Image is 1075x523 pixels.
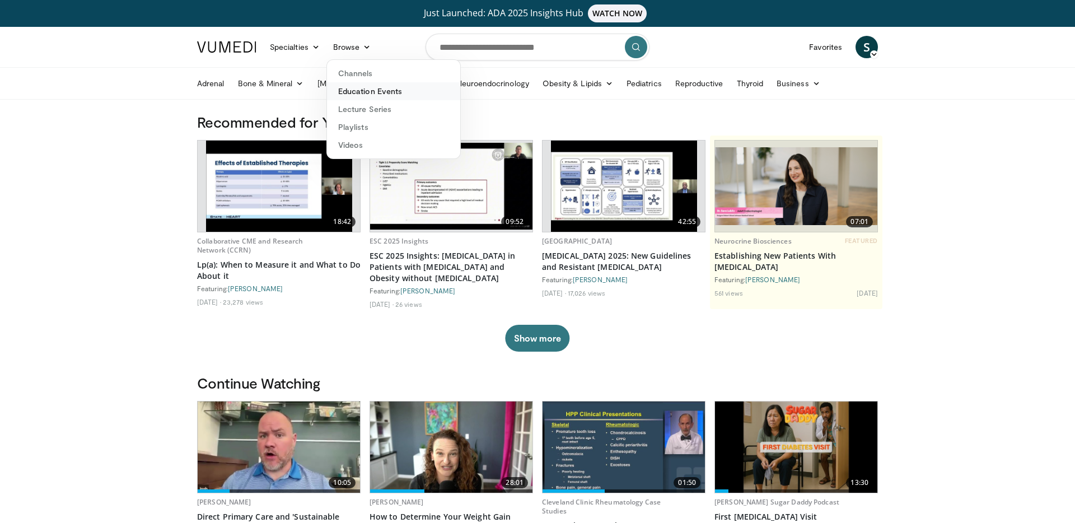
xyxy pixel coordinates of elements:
[846,216,873,227] span: 07:01
[426,34,649,60] input: Search topics, interventions
[536,72,620,95] a: Obesity & Lipids
[745,275,800,283] a: [PERSON_NAME]
[714,236,792,246] a: Neurocrine Biosciences
[327,82,460,100] a: Education Events
[573,275,628,283] a: [PERSON_NAME]
[197,41,256,53] img: VuMedi Logo
[730,72,770,95] a: Thyroid
[327,118,460,136] a: Playlists
[674,477,700,488] span: 01:50
[714,497,839,507] a: [PERSON_NAME] Sugar Daddy Podcast
[542,236,612,246] a: [GEOGRAPHIC_DATA]
[674,216,700,227] span: 42:55
[450,72,536,95] a: Neuroendocrinology
[542,250,705,273] a: [MEDICAL_DATA] 2025: New Guidelines and Resistant [MEDICAL_DATA]
[370,497,424,507] a: [PERSON_NAME]
[370,401,532,493] img: 48dabc38-6f23-426b-bb62-5e8a8efb249e.620x360_q85_upscale.jpg
[669,72,730,95] a: Reproductive
[311,72,450,95] a: [MEDICAL_DATA] & Metabolism
[542,275,705,284] div: Featuring:
[542,497,661,516] a: Cleveland Clinic Rheumatology Case Studies
[770,72,827,95] a: Business
[714,288,743,297] li: 561 views
[231,72,311,95] a: Bone & Mineral
[715,401,877,493] img: e01f119a-ab20-429c-b506-28305b3f6ea6.jpg.620x360_q85_upscale.jpg
[197,297,221,306] li: [DATE]
[501,477,528,488] span: 28:01
[715,401,877,493] a: 13:30
[802,36,849,58] a: Favorites
[542,288,566,297] li: [DATE]
[715,141,877,232] a: 07:01
[395,300,422,309] li: 26 views
[198,141,360,232] a: 18:42
[197,113,878,131] h3: Recommended for You
[198,401,360,493] a: 10:05
[845,237,878,245] span: FEATURED
[327,100,460,118] a: Lecture Series
[620,72,669,95] a: Pediatrics
[197,374,878,392] h3: Continue Watching
[370,141,532,232] a: 09:52
[197,497,251,507] a: [PERSON_NAME]
[400,287,455,295] a: [PERSON_NAME]
[715,147,877,225] img: b0cdb0e9-6bfb-4b5f-9fe7-66f39af3f054.png.620x360_q85_upscale.png
[197,259,361,282] a: Lp(a): When to Measure it and What to Do About it
[714,275,878,284] div: Featuring:
[199,4,876,22] a: Just Launched: ADA 2025 Insights HubWATCH NOW
[197,236,303,255] a: Collaborative CME and Research Network (CCRN)
[327,136,460,154] a: Videos
[263,36,326,58] a: Specialties
[543,141,705,232] a: 42:55
[370,143,532,230] img: c9a10187-eee5-41f7-8e53-6eaac5defb7b.620x360_q85_upscale.jpg
[326,59,461,159] div: Browse
[543,401,705,493] a: 01:50
[206,141,352,232] img: 7a20132b-96bf-405a-bedd-783937203c38.620x360_q85_upscale.jpg
[856,36,878,58] a: S
[329,216,356,227] span: 18:42
[370,286,533,295] div: Featuring:
[326,36,378,58] a: Browse
[228,284,283,292] a: [PERSON_NAME]
[505,325,569,352] button: Show more
[370,401,532,493] a: 28:01
[190,72,231,95] a: Adrenal
[543,401,705,493] img: 54af7dad-30dd-4b47-8ee8-c38bbc4b41ce.620x360_q85_upscale.jpg
[370,250,533,284] a: ESC 2025 Insights: [MEDICAL_DATA] in Patients with [MEDICAL_DATA] and Obesity without [MEDICAL_DATA]
[501,216,528,227] span: 09:52
[588,4,647,22] span: WATCH NOW
[370,300,394,309] li: [DATE]
[714,511,878,522] a: First [MEDICAL_DATA] Visit
[198,401,360,493] img: 7a6d79b9-dfe4-45ad-9ef9-b3ca40442f96.620x360_q85_upscale.jpg
[327,64,460,82] a: Channels
[568,288,605,297] li: 17,026 views
[197,284,361,293] div: Featuring:
[370,236,428,246] a: ESC 2025 Insights
[857,288,878,297] li: [DATE]
[714,250,878,273] a: Establishing New Patients With [MEDICAL_DATA]
[223,297,263,306] li: 23,278 views
[846,477,873,488] span: 13:30
[551,141,697,232] img: 280bcb39-0f4e-42eb-9c44-b41b9262a277.620x360_q85_upscale.jpg
[329,477,356,488] span: 10:05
